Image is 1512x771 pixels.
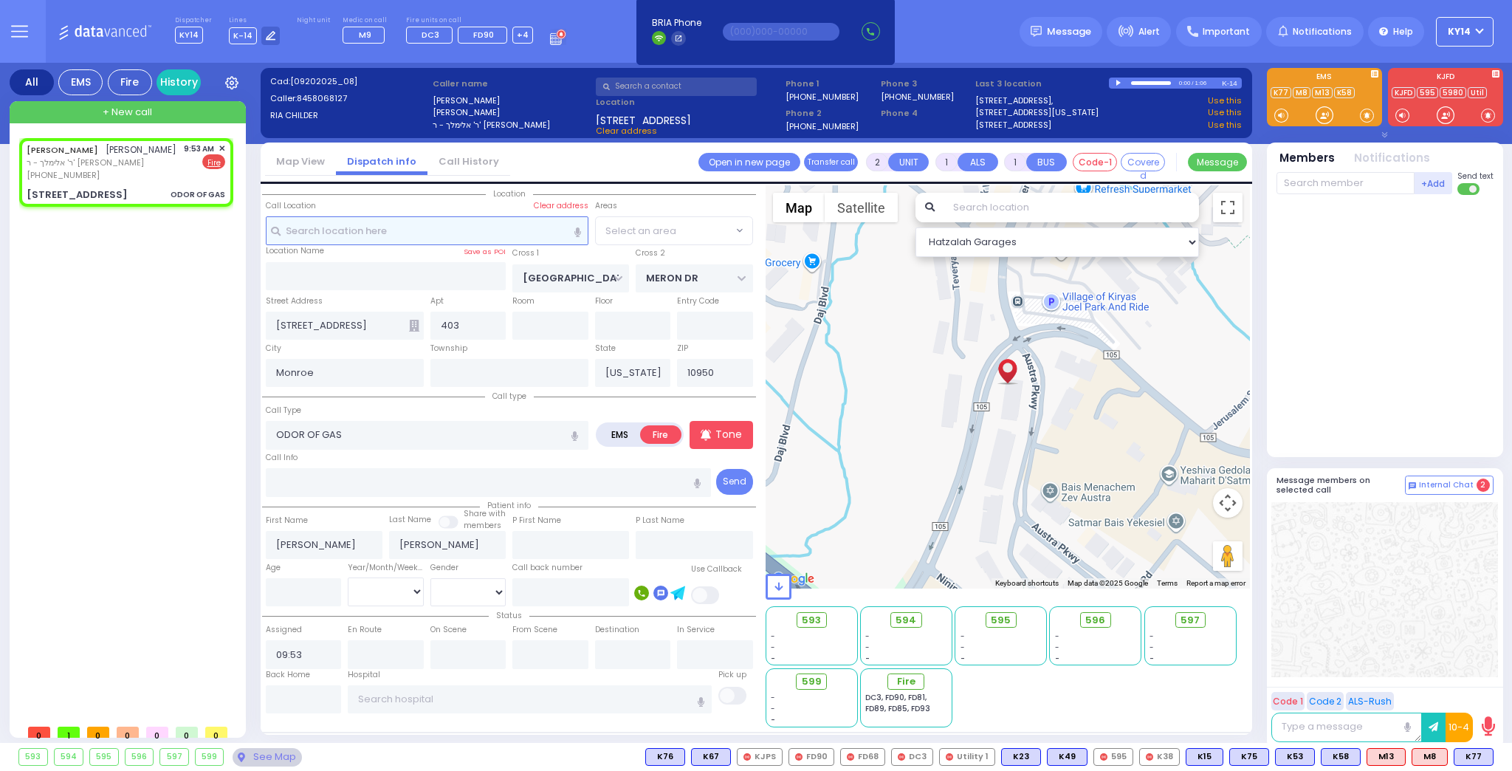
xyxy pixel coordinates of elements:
[207,157,221,168] u: Fire
[1178,75,1192,92] div: 0:00
[847,753,854,761] img: red-radio-icon.svg
[229,16,281,25] label: Lines
[176,727,198,738] span: 0
[1392,87,1415,98] a: KJFD
[1188,153,1247,171] button: Message
[1203,25,1250,38] span: Important
[205,727,227,738] span: 0
[788,748,834,766] div: FD90
[897,674,915,689] span: Fire
[743,753,751,761] img: red-radio-icon.svg
[1415,172,1453,194] button: +Add
[512,295,535,307] label: Room
[108,69,152,95] div: Fire
[1271,692,1305,710] button: Code 1
[1208,119,1242,131] a: Use this
[175,27,203,44] span: KY14
[786,107,876,120] span: Phone 2
[266,343,281,354] label: City
[184,143,214,154] span: 9:53 AM
[430,562,458,574] label: Gender
[1468,87,1487,98] a: Util
[944,193,1199,222] input: Search location
[1367,748,1406,766] div: ALS
[266,669,310,681] label: Back Home
[1213,193,1243,222] button: Toggle fullscreen view
[270,92,428,105] label: Caller:
[1229,748,1269,766] div: BLS
[480,500,538,511] span: Patient info
[1213,541,1243,571] button: Drag Pegman onto the map to open Street View
[1150,631,1154,642] span: -
[1150,653,1154,664] span: -
[265,154,336,168] a: Map View
[464,520,501,531] span: members
[28,727,50,738] span: 0
[87,727,109,738] span: 0
[1367,748,1406,766] div: M13
[1346,692,1394,710] button: ALS-Rush
[698,153,800,171] a: Open in new page
[1031,26,1042,37] img: message.svg
[595,624,639,636] label: Destination
[1388,73,1503,83] label: KJFD
[348,562,424,574] div: Year/Month/Week/Day
[1412,748,1448,766] div: ALS KJ
[430,343,467,354] label: Township
[716,469,753,495] button: Send
[691,748,731,766] div: K67
[464,247,506,257] label: Save as POI
[146,727,168,738] span: 0
[1150,642,1154,653] span: -
[1454,748,1494,766] div: BLS
[433,95,591,107] label: [PERSON_NAME]
[409,320,419,332] span: Other building occupants
[1409,482,1416,490] img: comment-alt.png
[718,669,746,681] label: Pick up
[485,391,534,402] span: Call type
[336,154,427,168] a: Dispatch info
[266,405,301,417] label: Call Type
[961,653,965,664] span: -
[1181,613,1200,628] span: 597
[1405,476,1494,495] button: Internal Chat 2
[715,427,742,442] p: Tone
[266,452,298,464] label: Call Info
[771,642,775,653] span: -
[160,749,188,765] div: 597
[10,69,54,95] div: All
[517,29,529,41] span: +4
[1457,171,1494,182] span: Send text
[1208,106,1242,119] a: Use this
[840,748,885,766] div: FD68
[991,613,1011,628] span: 595
[645,748,685,766] div: K76
[348,669,380,681] label: Hospital
[1446,713,1473,742] button: 10-4
[1055,631,1059,642] span: -
[433,106,591,119] label: [PERSON_NAME]
[994,343,1020,387] div: JOEL MAYER TEITELBAUM
[219,143,225,155] span: ✕
[786,78,876,90] span: Phone 1
[433,78,591,90] label: Caller name
[652,16,701,30] span: BRIA Phone
[596,78,757,96] input: Search a contact
[881,107,971,120] span: Phone 4
[1100,753,1107,761] img: red-radio-icon.svg
[795,753,803,761] img: red-radio-icon.svg
[106,143,176,156] span: [PERSON_NAME]
[19,749,47,765] div: 593
[103,105,152,120] span: + New call
[898,753,905,761] img: red-radio-icon.svg
[1121,153,1165,171] button: Covered
[266,562,281,574] label: Age
[58,69,103,95] div: EMS
[359,29,371,41] span: M9
[1267,73,1382,83] label: EMS
[1321,748,1361,766] div: K58
[27,188,128,202] div: [STREET_ADDRESS]
[596,113,691,125] span: [STREET_ADDRESS]
[389,514,431,526] label: Last Name
[1312,87,1333,98] a: M13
